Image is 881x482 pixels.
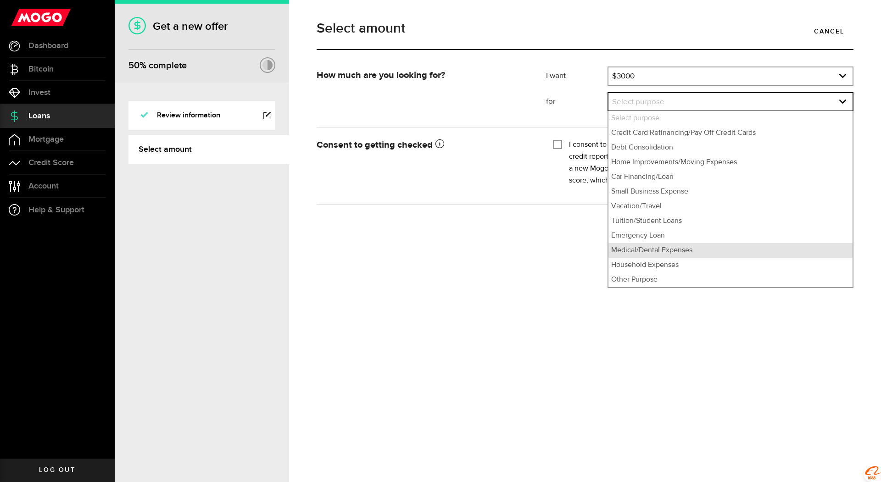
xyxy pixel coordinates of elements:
h1: Select amount [317,22,853,35]
span: Account [28,182,59,190]
li: Debt Consolidation [608,140,853,155]
a: Cancel [805,22,853,41]
li: Household Expenses [608,258,853,272]
div: % complete [128,57,187,74]
span: Help & Support [28,206,84,214]
button: Open LiveChat chat widget [7,4,35,31]
strong: Consent to getting checked [317,140,444,150]
li: Small Business Expense [608,184,853,199]
span: Log out [39,467,75,473]
li: Vacation/Travel [608,199,853,214]
label: I consent to Mogo using my personal information to get a credit score or report from a credit rep... [569,139,847,187]
a: Review information [128,101,275,130]
span: Invest [28,89,50,97]
label: for [546,96,608,107]
li: Other Purpose [608,272,853,287]
strong: How much are you looking for? [317,71,445,80]
li: Credit Card Refinancing/Pay Off Credit Cards [608,126,853,140]
li: Medical/Dental Expenses [608,243,853,258]
li: Select purpose [608,111,853,126]
span: Loans [28,112,50,120]
span: Mortgage [28,135,64,144]
span: Dashboard [28,42,68,50]
h1: Get a new offer [128,20,275,33]
li: Home Improvements/Moving Expenses [608,155,853,170]
a: Select amount [128,135,289,164]
span: 50 [128,60,139,71]
span: Credit Score [28,159,74,167]
li: Car Financing/Loan [608,170,853,184]
label: I want [546,71,608,82]
li: Tuition/Student Loans [608,214,853,228]
a: expand select [608,93,853,111]
input: I consent to Mogo using my personal information to get a credit score or report from a credit rep... [553,139,562,148]
span: Bitcoin [28,65,54,73]
a: expand select [608,67,853,85]
li: Emergency Loan [608,228,853,243]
